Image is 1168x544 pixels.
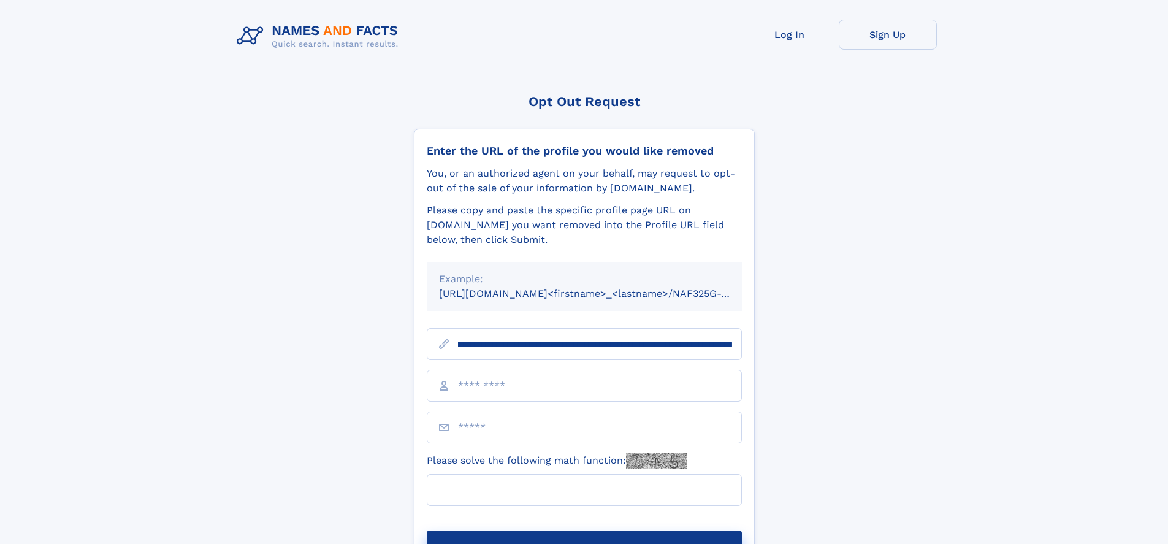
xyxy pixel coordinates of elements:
[427,166,742,196] div: You, or an authorized agent on your behalf, may request to opt-out of the sale of your informatio...
[439,272,730,286] div: Example:
[427,453,687,469] label: Please solve the following math function:
[427,144,742,158] div: Enter the URL of the profile you would like removed
[414,94,755,109] div: Opt Out Request
[741,20,839,50] a: Log In
[439,288,765,299] small: [URL][DOMAIN_NAME]<firstname>_<lastname>/NAF325G-xxxxxxxx
[232,20,408,53] img: Logo Names and Facts
[427,203,742,247] div: Please copy and paste the specific profile page URL on [DOMAIN_NAME] you want removed into the Pr...
[839,20,937,50] a: Sign Up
